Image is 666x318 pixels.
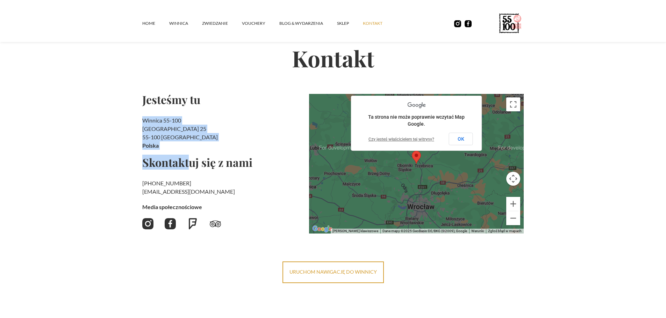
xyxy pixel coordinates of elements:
h2: ‍ [142,179,303,196]
a: Home [142,13,169,34]
a: uruchom nawigację do winnicy [282,261,384,283]
strong: Polska [142,142,159,149]
button: Powiększ [506,197,520,211]
div: Map pin [412,151,421,164]
a: Warunki (otwiera się w nowej karcie) [471,229,484,233]
a: [EMAIL_ADDRESS][DOMAIN_NAME] [142,188,235,195]
a: SKLEP [337,13,363,34]
h2: Kontakt [142,22,524,94]
a: kontakt [363,13,396,34]
a: [PHONE_NUMBER] [142,180,191,186]
strong: Media społecznościowe [142,204,202,210]
h2: Winnica 55-100 [GEOGRAPHIC_DATA] 25 55-100 [GEOGRAPHIC_DATA] [142,116,303,150]
a: winnica [169,13,202,34]
a: Pokaż ten obszar w Mapach Google (otwiera się w nowym oknie) [311,224,334,234]
a: ZWIEDZANIE [202,13,242,34]
button: Pomniejsz [506,211,520,225]
button: OK [449,133,473,145]
h2: Skontaktuj się z nami [142,157,303,168]
a: Czy jesteś właścicielem tej witryny? [368,137,434,142]
a: Zgłoś błąd w mapach [488,229,522,233]
a: Blog & Wydarzenia [279,13,337,34]
a: vouchery [242,13,279,34]
button: Sterowanie kamerą na mapie [506,172,520,186]
button: Skróty klawiszowe [332,229,378,234]
span: Ta strona nie może poprawnie wczytać Map Google. [368,114,465,127]
h2: Jesteśmy tu [142,94,303,105]
button: Włącz widok pełnoekranowy [506,97,520,111]
img: Google [311,224,334,234]
span: Dane mapy ©2025 GeoBasis-DE/BKG (©2009), Google [382,229,467,233]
